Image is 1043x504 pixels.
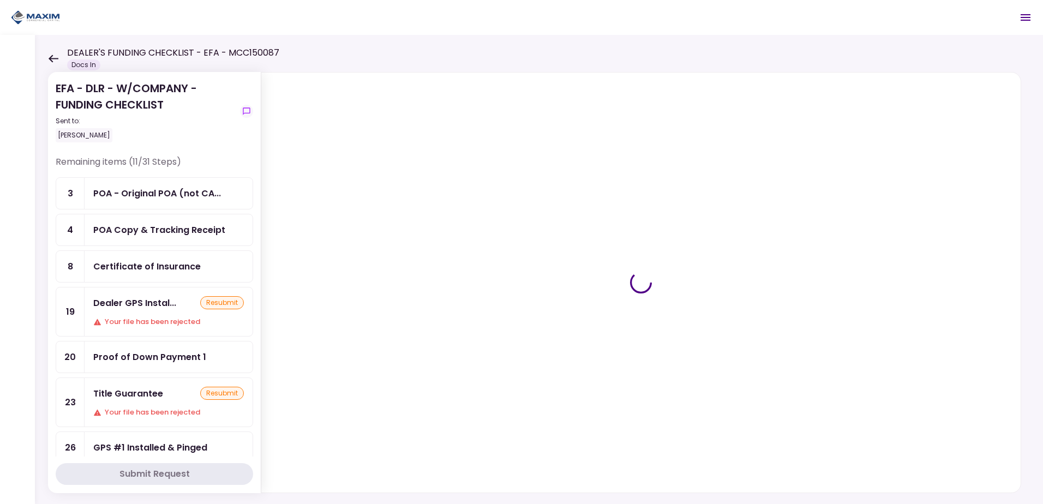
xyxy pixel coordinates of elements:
a: 23Title GuaranteeresubmitYour file has been rejected [56,377,253,427]
a: 8Certificate of Insurance [56,250,253,283]
div: GPS #1 Installed & Pinged [93,441,207,454]
div: Certificate of Insurance [93,260,201,273]
div: Docs In [67,59,100,70]
a: 20Proof of Down Payment 1 [56,341,253,373]
button: show-messages [240,105,253,118]
button: Submit Request [56,463,253,485]
div: Remaining items (11/31 Steps) [56,155,253,177]
div: 19 [56,287,85,336]
a: 19Dealer GPS Installation InvoiceresubmitYour file has been rejected [56,287,253,337]
div: resubmit [200,387,244,400]
div: EFA - DLR - W/COMPANY - FUNDING CHECKLIST [56,80,236,142]
div: [PERSON_NAME] [56,128,112,142]
a: 26GPS #1 Installed & Pinged [56,431,253,464]
div: Sent to: [56,116,236,126]
div: 23 [56,378,85,427]
div: Title Guarantee [93,387,163,400]
a: 3POA - Original POA (not CA or GA) (Received in house) [56,177,253,209]
div: Dealer GPS Installation Invoice [93,296,176,310]
div: 26 [56,432,85,463]
div: 4 [56,214,85,245]
h1: DEALER'S FUNDING CHECKLIST - EFA - MCC150087 [67,46,279,59]
button: Open menu [1012,4,1039,31]
div: Your file has been rejected [93,316,244,327]
div: 8 [56,251,85,282]
div: POA - Original POA (not CA or GA) (Received in house) [93,187,221,200]
div: Submit Request [119,467,190,481]
div: 3 [56,178,85,209]
img: Partner icon [11,9,60,26]
div: 20 [56,341,85,373]
div: POA Copy & Tracking Receipt [93,223,225,237]
div: Proof of Down Payment 1 [93,350,206,364]
a: 4POA Copy & Tracking Receipt [56,214,253,246]
div: Your file has been rejected [93,407,244,418]
div: resubmit [200,296,244,309]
